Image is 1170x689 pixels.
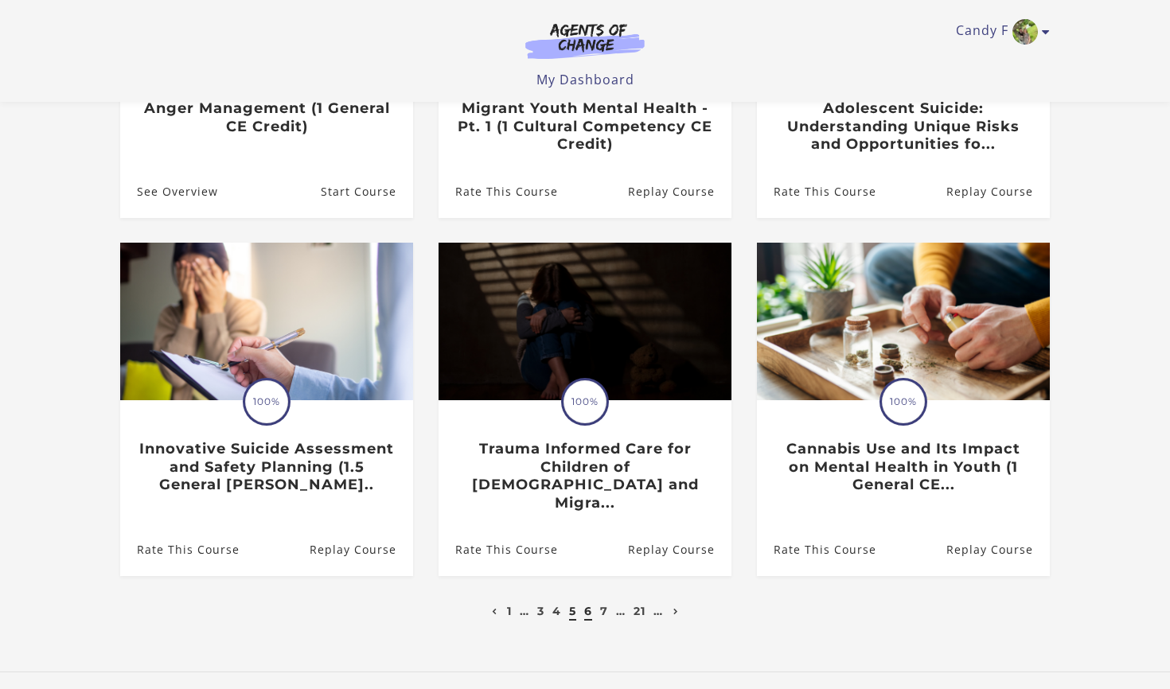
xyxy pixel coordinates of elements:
span: 100% [564,380,606,423]
a: … [616,604,626,618]
a: Next page [669,604,683,618]
a: Previous page [488,604,501,618]
a: Innovative Suicide Assessment and Safety Planning (1.5 General CE C...: Resume Course [310,524,413,576]
a: Migrant Youth Mental Health - Pt. 1 (1 Cultural Competency CE Credit): Rate This Course [439,165,558,217]
a: Innovative Suicide Assessment and Safety Planning (1.5 General CE C...: Rate This Course [120,524,240,576]
a: Toggle menu [956,19,1042,45]
a: Cannabis Use and Its Impact on Mental Health in Youth (1 General CE...: Rate This Course [757,524,876,576]
span: 100% [882,380,925,423]
a: Trauma Informed Care for Children of Undocumented Parents and Migra...: Rate This Course [439,524,558,576]
a: Migrant Youth Mental Health - Pt. 1 (1 Cultural Competency CE Credit): Resume Course [628,165,731,217]
a: 5 [569,604,576,618]
a: … [520,604,529,618]
h3: Trauma Informed Care for Children of [DEMOGRAPHIC_DATA] and Migra... [455,440,714,512]
a: 6 [584,604,592,618]
a: Anger Management (1 General CE Credit): See Overview [120,165,218,217]
a: My Dashboard [536,71,634,88]
h3: Innovative Suicide Assessment and Safety Planning (1.5 General [PERSON_NAME].. [137,440,396,494]
a: … [653,604,663,618]
a: Anger Management (1 General CE Credit): Resume Course [321,165,413,217]
h3: Adolescent Suicide: Understanding Unique Risks and Opportunities fo... [774,99,1032,154]
a: 21 [634,604,645,618]
a: 4 [552,604,561,618]
h3: Migrant Youth Mental Health - Pt. 1 (1 Cultural Competency CE Credit) [455,99,714,154]
a: Adolescent Suicide: Understanding Unique Risks and Opportunities fo...: Resume Course [946,165,1050,217]
span: 100% [245,380,288,423]
a: 3 [537,604,544,618]
a: Trauma Informed Care for Children of Undocumented Parents and Migra...: Resume Course [628,524,731,576]
a: Cannabis Use and Its Impact on Mental Health in Youth (1 General CE...: Resume Course [946,524,1050,576]
a: 1 [507,604,512,618]
h3: Cannabis Use and Its Impact on Mental Health in Youth (1 General CE... [774,440,1032,494]
a: Adolescent Suicide: Understanding Unique Risks and Opportunities fo...: Rate This Course [757,165,876,217]
a: 7 [600,604,608,618]
img: Agents of Change Logo [509,22,661,59]
h3: Anger Management (1 General CE Credit) [137,99,396,135]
